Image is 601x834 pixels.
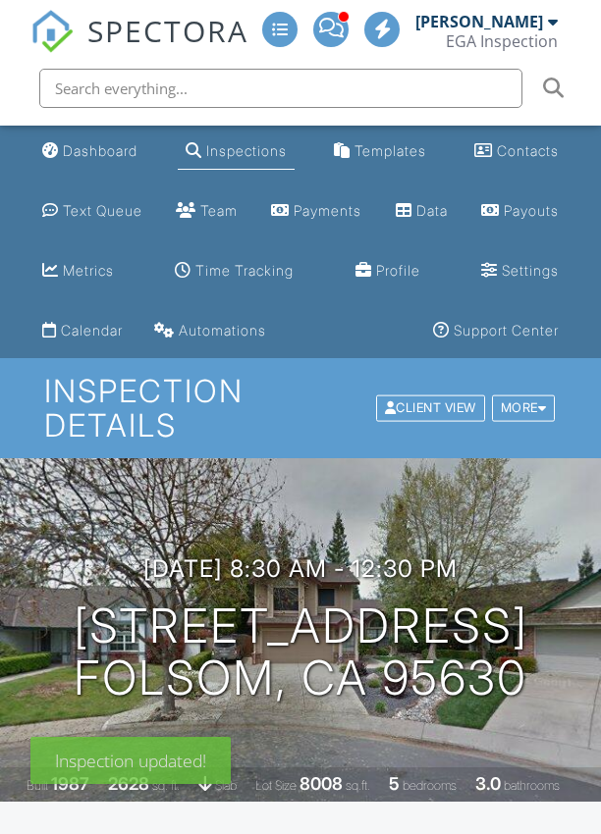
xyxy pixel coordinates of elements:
[466,133,567,170] a: Contacts
[215,778,237,793] span: slab
[74,600,528,704] h1: [STREET_ADDRESS] Folsom, CA 95630
[326,133,434,170] a: Templates
[63,202,142,219] div: Text Queue
[87,10,248,51] span: SPECTORA
[61,322,123,339] div: Calendar
[152,778,180,793] span: sq. ft.
[415,12,543,31] div: [PERSON_NAME]
[376,262,420,279] div: Profile
[300,773,343,794] div: 8008
[34,313,131,349] a: Calendar
[416,202,448,219] div: Data
[30,26,248,68] a: SPECTORA
[30,10,74,53] img: The Best Home Inspection Software - Spectora
[178,133,295,170] a: Inspections
[348,253,428,289] a: Company Profile
[263,193,369,230] a: Payments
[30,737,231,784] div: Inspection updated!
[492,394,556,421] div: More
[374,399,490,414] a: Client View
[206,142,287,159] div: Inspections
[200,202,238,219] div: Team
[389,773,400,794] div: 5
[473,193,567,230] a: Payouts
[346,778,370,793] span: sq.ft.
[454,322,559,339] div: Support Center
[255,778,297,793] span: Lot Size
[502,262,559,279] div: Settings
[143,555,458,582] h3: [DATE] 8:30 am - 12:30 pm
[294,202,361,219] div: Payments
[388,193,456,230] a: Data
[34,193,150,230] a: Text Queue
[376,394,485,421] div: Client View
[108,773,149,794] div: 2628
[27,778,48,793] span: Built
[195,262,294,279] div: Time Tracking
[63,262,114,279] div: Metrics
[425,313,567,349] a: Support Center
[179,322,266,339] div: Automations
[504,202,559,219] div: Payouts
[497,142,559,159] div: Contacts
[446,31,558,51] div: EGA Inspection
[44,374,557,443] h1: Inspection Details
[168,193,246,230] a: Team
[473,253,567,289] a: Settings
[63,142,137,159] div: Dashboard
[34,253,122,289] a: Metrics
[355,142,426,159] div: Templates
[34,133,145,170] a: Dashboard
[504,778,560,793] span: bathrooms
[39,69,522,108] input: Search everything...
[167,253,301,289] a: Time Tracking
[51,773,89,794] div: 1987
[146,313,274,349] a: Automations (Advanced)
[475,773,501,794] div: 3.0
[403,778,457,793] span: bedrooms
